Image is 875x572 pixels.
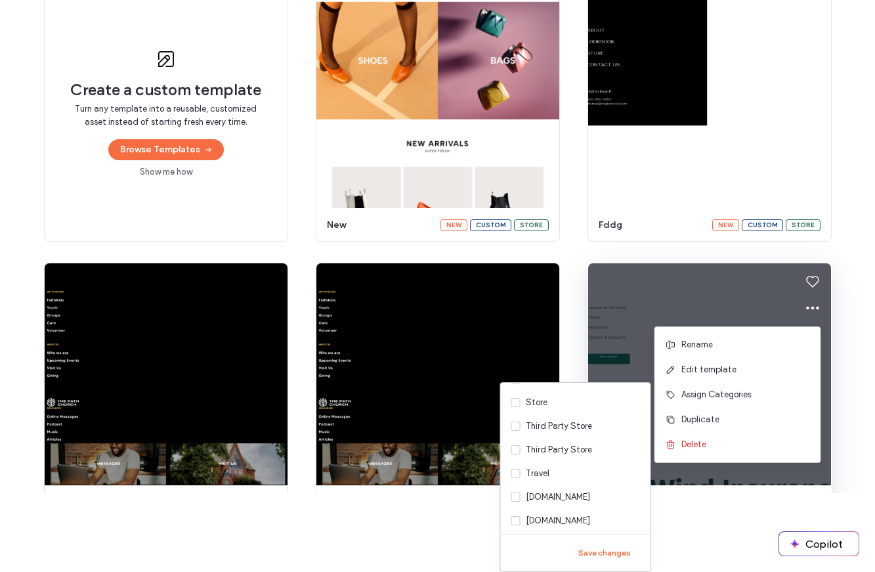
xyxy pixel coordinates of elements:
span: Assign Categories [681,388,752,401]
span: Turn any template into a reusable, customized asset instead of starting fresh every time. [71,102,261,129]
div: Store [786,219,821,231]
span: new [327,219,433,232]
button: Browse Templates [108,139,224,160]
div: [DOMAIN_NAME] [526,491,590,504]
span: Create a custom template [70,80,261,100]
span: Edit template [681,363,736,376]
div: Store [526,396,547,409]
a: Show me how [140,165,192,179]
div: New [712,219,739,231]
div: Travel [526,467,549,480]
div: Third Party Store [526,420,592,433]
span: Rename [681,338,713,351]
div: Custom [742,219,783,231]
span: fddg [599,219,704,232]
span: Duplicate [681,413,719,426]
div: Custom [470,219,511,231]
div: Store [514,219,549,231]
div: Third Party Store [526,443,592,456]
div: [DOMAIN_NAME] [526,514,590,527]
button: Save changes [569,545,640,561]
button: Copilot [779,532,859,556]
div: New [440,219,467,231]
span: Delete [681,438,706,451]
